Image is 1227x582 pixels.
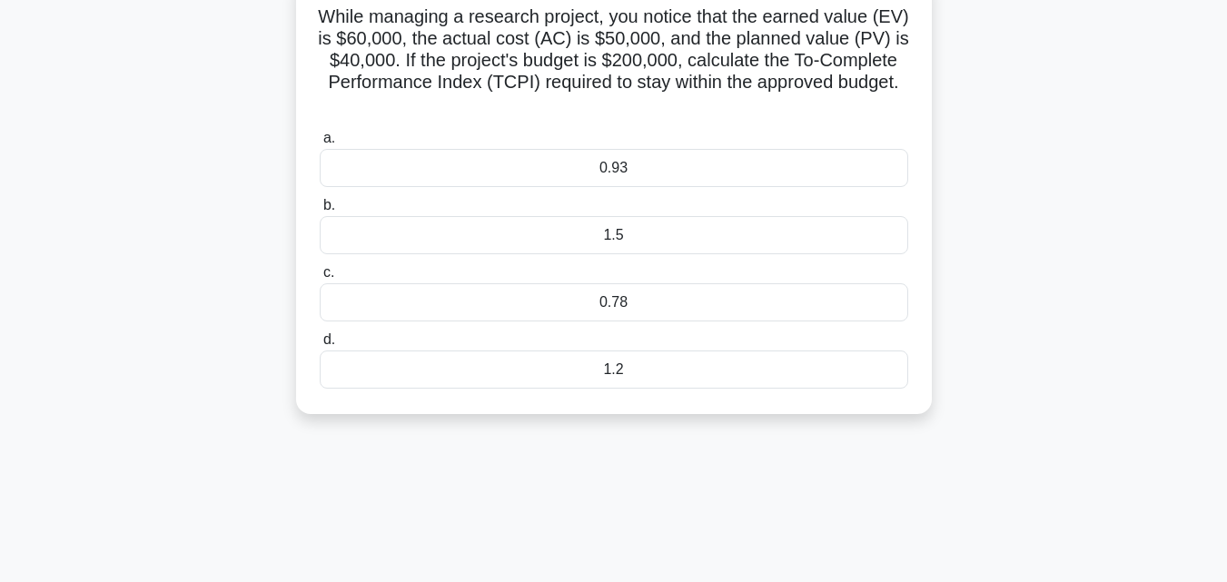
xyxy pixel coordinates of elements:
span: b. [323,197,335,212]
div: 0.78 [320,283,908,321]
div: 0.93 [320,149,908,187]
div: 1.2 [320,350,908,389]
span: c. [323,264,334,280]
span: a. [323,130,335,145]
h5: While managing a research project, you notice that the earned value (EV) is $60,000, the actual c... [318,5,910,116]
div: 1.5 [320,216,908,254]
span: d. [323,331,335,347]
